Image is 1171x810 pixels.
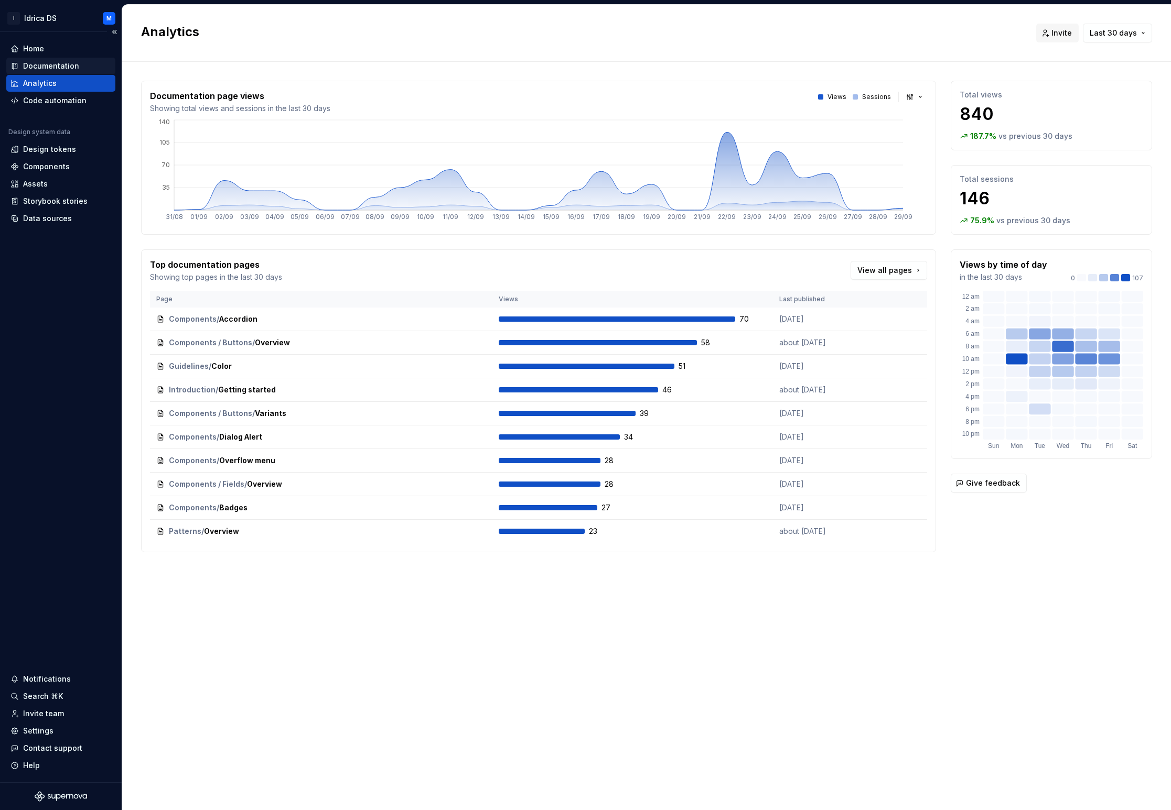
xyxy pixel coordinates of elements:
[217,455,219,466] span: /
[962,430,980,437] text: 10 pm
[779,337,858,348] p: about [DATE]
[6,92,115,109] a: Code automation
[668,213,686,221] tspan: 20/09
[1071,274,1143,282] div: 107
[1083,24,1152,42] button: Last 30 days
[518,213,535,221] tspan: 14/09
[8,128,70,136] div: Design system data
[6,688,115,705] button: Search ⌘K
[643,213,660,221] tspan: 19/09
[23,743,82,753] div: Contact support
[6,58,115,74] a: Documentation
[605,479,632,489] span: 28
[960,90,1143,100] p: Total views
[219,455,275,466] span: Overflow menu
[6,671,115,687] button: Notifications
[255,408,286,419] span: Variants
[219,502,248,513] span: Badges
[701,337,728,348] span: 58
[779,361,858,371] p: [DATE]
[779,479,858,489] p: [DATE]
[23,144,76,155] div: Design tokens
[240,213,259,221] tspan: 03/09
[169,526,201,537] span: Patterns
[23,760,40,771] div: Help
[216,385,218,395] span: /
[201,526,204,537] span: /
[640,408,667,419] span: 39
[141,24,1024,40] h2: Analytics
[169,502,217,513] span: Components
[23,726,53,736] div: Settings
[6,141,115,158] a: Design tokens
[960,104,1143,125] p: 840
[391,213,410,221] tspan: 09/09
[6,757,115,774] button: Help
[150,103,330,114] p: Showing total views and sessions in the last 30 days
[215,213,233,221] tspan: 02/09
[543,213,560,221] tspan: 15/09
[217,314,219,324] span: /
[492,213,510,221] tspan: 13/09
[793,213,811,221] tspan: 25/09
[23,708,64,719] div: Invite team
[962,293,980,300] text: 12 am
[965,380,980,388] text: 2 pm
[857,265,912,276] span: View all pages
[417,213,434,221] tspan: 10/09
[970,215,994,226] p: 75.9 %
[779,314,858,324] p: [DATE]
[718,213,736,221] tspan: 22/09
[7,12,20,25] div: I
[1071,274,1075,282] p: 0
[166,213,183,221] tspan: 31/08
[265,213,284,221] tspan: 04/09
[965,406,980,413] text: 6 pm
[593,213,610,221] tspan: 17/09
[6,193,115,210] a: Storybook stories
[618,213,635,221] tspan: 18/09
[492,291,773,308] th: Views
[1051,28,1072,38] span: Invite
[779,385,858,395] p: about [DATE]
[2,7,120,29] button: IIdrica DSM
[988,442,999,450] text: Sun
[6,176,115,192] a: Assets
[35,791,87,802] a: Supernova Logo
[169,432,217,442] span: Components
[779,526,858,537] p: about [DATE]
[951,474,1027,492] button: Give feedback
[862,93,891,101] p: Sessions
[169,314,217,324] span: Components
[23,179,48,189] div: Assets
[219,432,262,442] span: Dialog Alert
[211,361,232,371] span: Color
[252,337,255,348] span: /
[966,478,1020,488] span: Give feedback
[169,455,217,466] span: Components
[23,78,57,89] div: Analytics
[244,479,247,489] span: /
[844,213,862,221] tspan: 27/09
[996,215,1070,226] p: vs previous 30 days
[962,355,980,363] text: 10 am
[218,385,276,395] span: Getting started
[739,314,767,324] span: 70
[1081,442,1092,450] text: Thu
[624,432,651,442] span: 34
[6,40,115,57] a: Home
[169,385,216,395] span: Introduction
[567,213,585,221] tspan: 16/09
[6,723,115,739] a: Settings
[217,502,219,513] span: /
[209,361,211,371] span: /
[773,291,864,308] th: Last published
[1105,442,1113,450] text: Fri
[6,740,115,757] button: Contact support
[467,213,484,221] tspan: 12/09
[605,455,632,466] span: 28
[169,361,209,371] span: Guidelines
[869,213,887,221] tspan: 28/09
[960,258,1047,271] p: Views by time of day
[965,305,980,312] text: 2 am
